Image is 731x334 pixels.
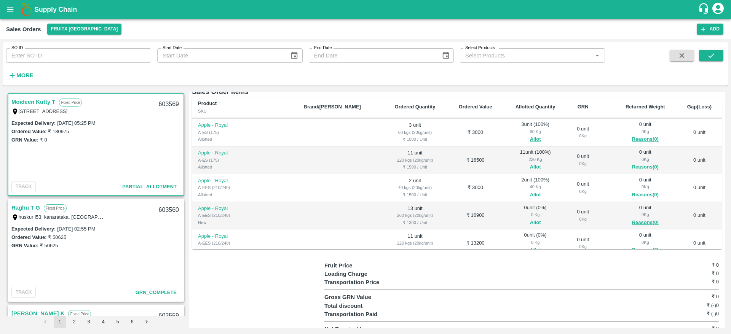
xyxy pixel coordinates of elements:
a: [PERSON_NAME] K [11,309,64,318]
p: Total discount [324,302,423,310]
button: Go to page 3 [83,316,95,328]
label: ₹ 50625 [40,243,58,248]
td: 0 unit [677,119,722,146]
div: 220 kgs (20kg/unit) [389,240,441,247]
label: SO ID [11,45,23,51]
td: ₹ 3000 [447,119,503,146]
button: Add [697,24,723,35]
div: Allotted [198,164,292,170]
button: More [6,69,35,82]
p: Apple - Royal [198,177,292,184]
b: Allotted Quantity [516,104,555,110]
input: End Date [309,48,436,63]
div: 0 unit [573,208,593,223]
div: 0 unit [620,204,671,227]
div: 0 Kg [509,239,561,246]
div: 220 Kg [509,156,561,163]
nav: pagination navigation [38,316,154,328]
td: 3 unit [383,119,447,146]
p: Transportation Paid [324,310,423,318]
p: Fixed Price [44,204,67,212]
div: 0 Kg [573,132,593,139]
div: ₹ 1300 / Unit [389,219,441,226]
h6: ₹ 0 [653,293,719,301]
td: ₹ 16900 [447,202,503,230]
div: A-EES (210/240) [198,184,292,191]
label: GRN Value: [11,243,38,248]
div: SKU [198,108,292,115]
label: Select Products [465,45,495,51]
div: A-EES (210/240) [198,240,292,247]
div: 0 unit [573,236,593,250]
h6: ₹ 0 [653,261,719,269]
div: 0 unit [573,126,593,140]
button: Reasons(0) [620,135,671,144]
div: 0 Kg [620,128,671,135]
label: Expected Delivery : [11,226,56,232]
div: New [198,247,292,254]
div: 260 kgs (20kg/unit) [389,212,441,219]
div: 40 kgs (20kg/unit) [389,184,441,191]
div: 0 unit [620,149,671,172]
td: 2 unit [383,174,447,202]
button: Open [592,51,602,60]
div: 0 Kg [573,216,593,223]
b: Ordered Quantity [395,104,436,110]
a: Moideen Kutty T [11,97,55,107]
div: 0 unit [620,121,671,144]
p: Apple - Royal [198,150,292,157]
div: account of current user [711,2,725,17]
label: [DATE] 05:25 PM [57,120,95,126]
button: Go to next page [140,316,153,328]
button: Allot [530,135,541,144]
button: Allot [530,191,541,199]
div: 0 Kg [573,243,593,250]
b: Ordered Value [459,104,492,110]
td: 0 unit [677,202,722,230]
div: ₹ 1500 / Unit [389,164,441,170]
button: Go to page 2 [68,316,80,328]
p: Fruit Price [324,261,423,270]
button: Allot [530,246,541,254]
button: page 1 [54,316,66,328]
td: 0 unit [677,229,722,257]
div: 40 Kg [509,183,561,190]
p: Loading Charge [324,270,423,278]
button: Allot [530,163,541,172]
label: Ordered Value: [11,129,46,134]
div: 11 unit ( 100 %) [509,149,561,172]
label: ₹ 180975 [48,129,69,134]
button: Reasons(0) [620,246,671,254]
label: Expected Delivery : [11,120,56,126]
div: 0 unit ( 0 %) [509,232,561,254]
span: GRN_Complete [136,289,177,295]
h6: ₹ (-)0 [653,302,719,309]
div: 603560 [154,201,184,219]
input: Enter SO ID [6,48,151,63]
label: ₹ 0 [40,137,47,143]
div: A-ES (175) [198,157,292,164]
span: Partial_Allotment [122,184,177,189]
b: GRN [578,104,589,110]
button: Reasons(0) [620,218,671,227]
div: A-EES (210/240) [198,212,292,219]
button: Allot [530,218,541,227]
td: 0 unit [677,146,722,174]
div: 0 Kg [509,211,561,218]
div: 220 kgs (20kg/unit) [389,157,441,164]
div: 0 unit [620,232,671,254]
button: Go to page 5 [112,316,124,328]
td: 11 unit [383,146,447,174]
p: Transportation Price [324,278,423,286]
div: 0 Kg [620,211,671,218]
div: 0 Kg [573,160,593,167]
button: Choose date [439,48,453,63]
td: ₹ 3000 [447,174,503,202]
div: 60 Kg [509,128,561,135]
button: Choose date [287,48,302,63]
div: 3 unit ( 100 %) [509,121,561,144]
label: GRN Value: [11,137,38,143]
div: 0 unit [573,153,593,167]
h6: ₹ 0 [653,325,719,332]
h6: ₹ (-)0 [653,310,719,318]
